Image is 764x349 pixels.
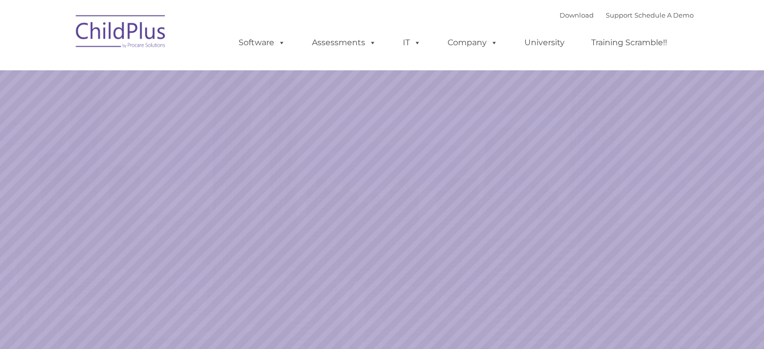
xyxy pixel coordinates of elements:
[560,11,594,19] a: Download
[519,227,647,261] a: Learn More
[514,33,575,53] a: University
[229,33,295,53] a: Software
[581,33,677,53] a: Training Scramble!!
[302,33,386,53] a: Assessments
[71,8,171,58] img: ChildPlus by Procare Solutions
[393,33,431,53] a: IT
[560,11,694,19] font: |
[634,11,694,19] a: Schedule A Demo
[438,33,508,53] a: Company
[606,11,632,19] a: Support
